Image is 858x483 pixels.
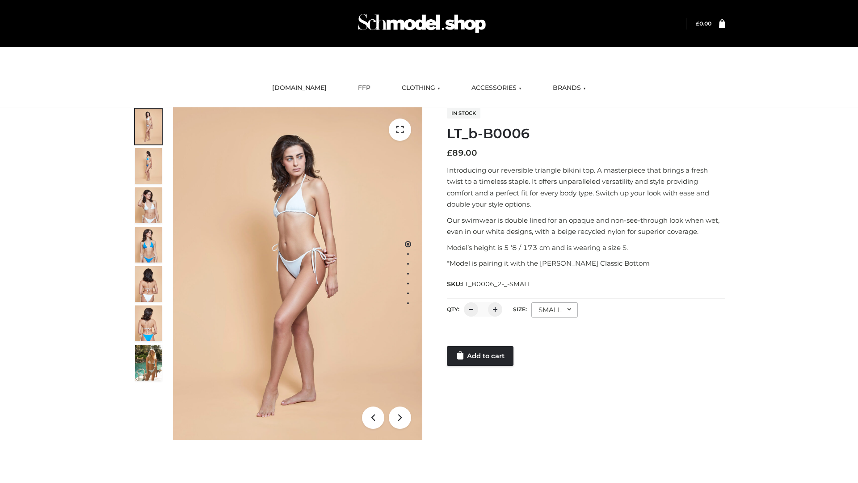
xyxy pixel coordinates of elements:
[447,148,477,158] bdi: 89.00
[135,109,162,144] img: ArielClassicBikiniTop_CloudNine_AzureSky_OW114ECO_1-scaled.jpg
[265,78,333,98] a: [DOMAIN_NAME]
[447,242,725,254] p: Model’s height is 5 ‘8 / 173 cm and is wearing a size S.
[465,78,528,98] a: ACCESSORIES
[696,20,711,27] a: £0.00
[447,258,725,269] p: *Model is pairing it with the [PERSON_NAME] Classic Bottom
[351,78,377,98] a: FFP
[173,107,422,440] img: ArielClassicBikiniTop_CloudNine_AzureSky_OW114ECO_1
[462,280,531,288] span: LT_B0006_2-_-SMALL
[447,126,725,142] h1: LT_b-B0006
[447,148,452,158] span: £
[395,78,447,98] a: CLOTHING
[531,302,578,318] div: SMALL
[135,227,162,263] img: ArielClassicBikiniTop_CloudNine_AzureSky_OW114ECO_4-scaled.jpg
[447,165,725,210] p: Introducing our reversible triangle bikini top. A masterpiece that brings a fresh twist to a time...
[447,279,532,289] span: SKU:
[135,266,162,302] img: ArielClassicBikiniTop_CloudNine_AzureSky_OW114ECO_7-scaled.jpg
[513,306,527,313] label: Size:
[355,6,489,41] img: Schmodel Admin 964
[696,20,711,27] bdi: 0.00
[447,215,725,237] p: Our swimwear is double lined for an opaque and non-see-through look when wet, even in our white d...
[135,305,162,341] img: ArielClassicBikiniTop_CloudNine_AzureSky_OW114ECO_8-scaled.jpg
[546,78,593,98] a: BRANDS
[135,148,162,184] img: ArielClassicBikiniTop_CloudNine_AzureSky_OW114ECO_2-scaled.jpg
[135,187,162,223] img: ArielClassicBikiniTop_CloudNine_AzureSky_OW114ECO_3-scaled.jpg
[447,346,513,366] a: Add to cart
[447,306,459,313] label: QTY:
[696,20,699,27] span: £
[447,108,480,119] span: In stock
[135,345,162,381] img: Arieltop_CloudNine_AzureSky2.jpg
